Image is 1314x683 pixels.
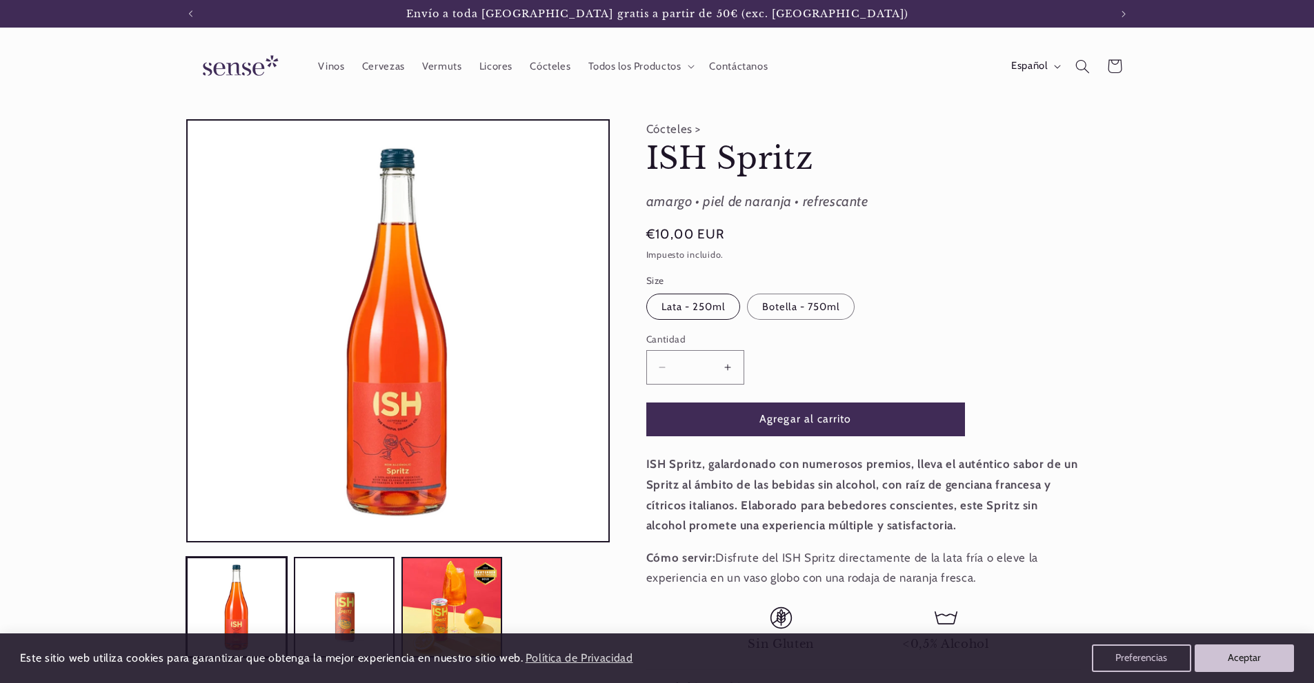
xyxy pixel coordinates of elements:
a: Contáctanos [701,51,777,81]
strong: ISH Spritz, galardonado con numerosos premios, lleva el auténtico sabor de un Spritz al ámbito de... [646,457,1078,532]
span: Vermuts [422,60,461,73]
button: Español [1002,52,1066,80]
span: Contáctanos [709,60,768,73]
span: Cócteles [530,60,570,73]
span: Español [1011,59,1047,74]
a: Cócteles [521,51,579,81]
span: Licores [479,60,512,73]
label: Lata - 250ml [646,294,741,320]
button: Cargar la imagen 2 en la vista de la galería [186,557,287,657]
button: Preferencias [1092,644,1191,672]
div: Impuesto incluido. [646,248,1081,263]
a: Vermuts [413,51,470,81]
a: Vinos [310,51,353,81]
media-gallery: Visor de la galería [186,119,610,657]
img: Sense [186,47,290,86]
button: Aceptar [1195,644,1294,672]
p: Disfrute del ISH Spritz directamente de la lata fría o eleve la experiencia en un vaso globo con ... [646,548,1081,589]
span: Vinos [318,60,344,73]
a: Cervezas [353,51,413,81]
label: Cantidad [646,332,965,346]
span: Cervezas [362,60,405,73]
span: Este sitio web utiliza cookies para garantizar que obtenga la mejor experiencia en nuestro sitio ... [20,651,524,664]
span: Todos los Productos [588,60,681,73]
button: Cargar la imagen 1 en la vista de la galería [294,557,395,657]
div: amargo • piel de naranja • refrescante [646,190,1081,214]
summary: Búsqueda [1067,50,1099,82]
button: Agregar al carrito [646,402,965,436]
a: Sense [181,41,295,92]
a: Política de Privacidad (opens in a new tab) [523,646,635,671]
button: Cargar la imagen 3 en la vista de la galería [401,557,502,657]
legend: Size [646,274,666,287]
span: €10,00 EUR [646,225,725,244]
span: Envío a toda [GEOGRAPHIC_DATA] gratis a partir de 50€ (exc. [GEOGRAPHIC_DATA]) [406,8,908,20]
label: Botella - 750ml [747,294,855,320]
summary: Todos los Productos [579,51,701,81]
h1: ISH Spritz [646,139,1081,179]
a: Licores [470,51,521,81]
strong: Cómo servir: [646,551,716,564]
